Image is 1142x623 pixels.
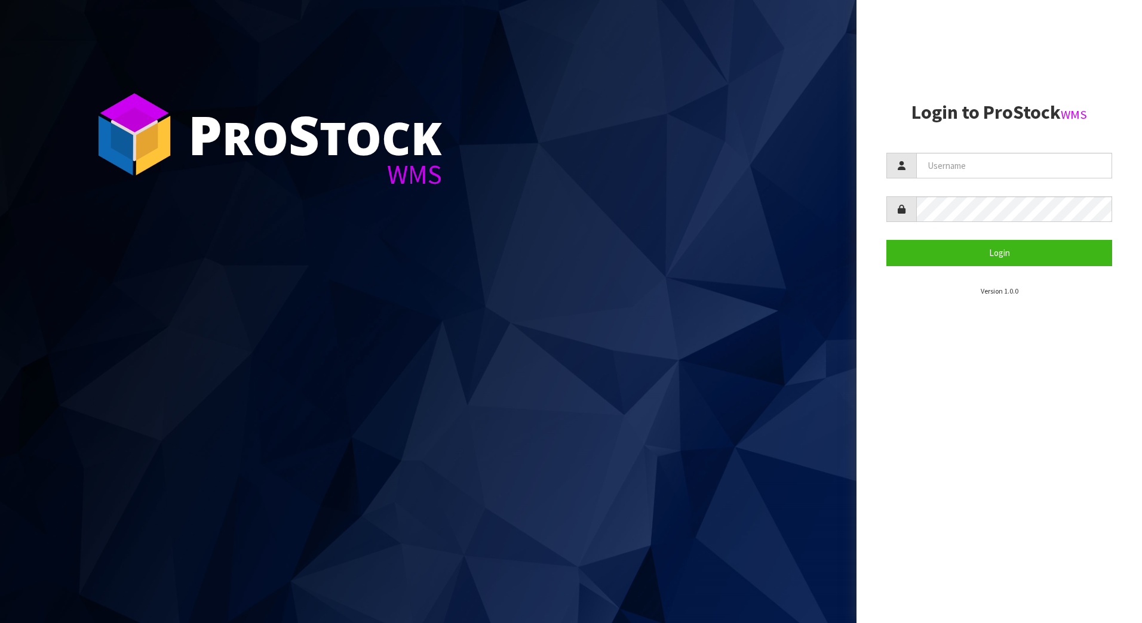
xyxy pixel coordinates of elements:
[981,286,1018,295] small: Version 1.0.0
[90,90,179,179] img: ProStock Cube
[288,98,320,171] span: S
[188,98,222,171] span: P
[886,102,1112,123] h2: Login to ProStock
[886,240,1112,266] button: Login
[916,153,1112,178] input: Username
[1061,107,1087,122] small: WMS
[188,161,442,188] div: WMS
[188,107,442,161] div: ro tock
